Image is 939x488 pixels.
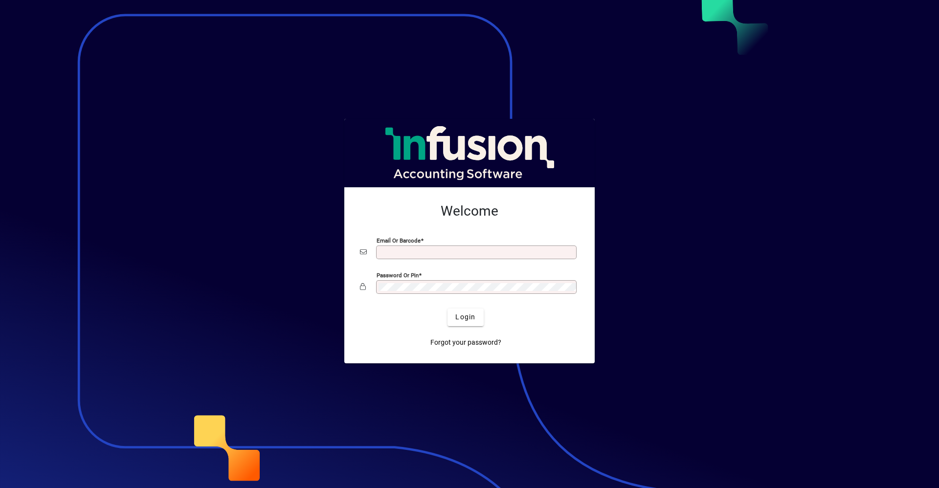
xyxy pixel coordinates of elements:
[426,334,505,352] a: Forgot your password?
[360,203,579,220] h2: Welcome
[377,237,421,244] mat-label: Email or Barcode
[447,309,483,326] button: Login
[455,312,475,322] span: Login
[377,271,419,278] mat-label: Password or Pin
[430,337,501,348] span: Forgot your password?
